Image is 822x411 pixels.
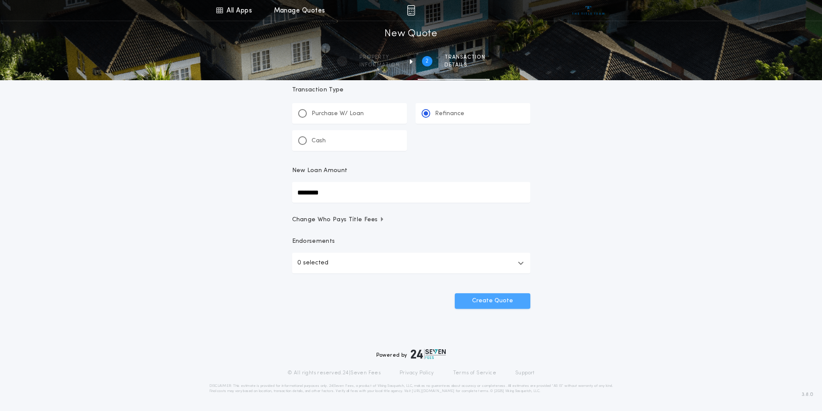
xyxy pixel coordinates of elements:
[407,5,415,16] img: img
[435,110,464,118] p: Refinance
[453,370,496,376] a: Terms of Service
[312,137,326,145] p: Cash
[292,182,530,203] input: New Loan Amount
[297,258,328,268] p: 0 selected
[376,349,446,359] div: Powered by
[359,54,400,61] span: Property
[292,237,530,246] p: Endorsements
[425,58,428,65] h2: 2
[209,383,613,394] p: DISCLAIMER: This estimate is provided for informational purposes only. 24|Seven Fees, a product o...
[292,216,530,224] button: Change Who Pays Title Fees
[802,391,813,398] span: 3.8.0
[312,110,364,118] p: Purchase W/ Loan
[384,27,437,41] h1: New Quote
[292,86,530,94] p: Transaction Type
[444,54,485,61] span: Transaction
[287,370,381,376] p: © All rights reserved. 24|Seven Fees
[400,370,434,376] a: Privacy Policy
[455,293,530,309] button: Create Quote
[292,166,348,175] p: New Loan Amount
[411,349,446,359] img: logo
[572,6,605,15] img: vs-icon
[412,389,454,393] a: [URL][DOMAIN_NAME]
[292,253,530,273] button: 0 selected
[292,216,385,224] span: Change Who Pays Title Fees
[444,62,485,69] span: details
[515,370,535,376] a: Support
[359,62,400,69] span: information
